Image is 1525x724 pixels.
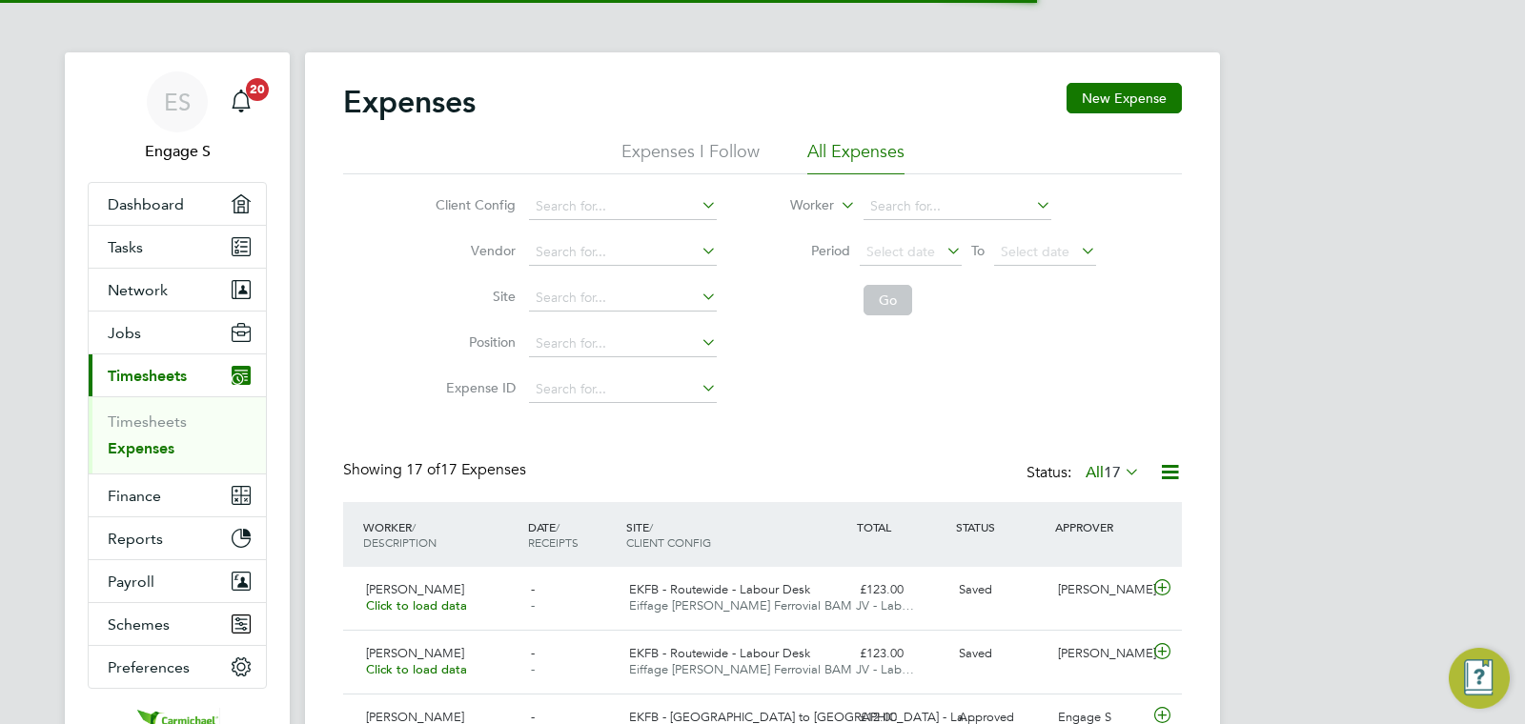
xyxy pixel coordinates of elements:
span: Dashboard [108,195,184,213]
label: All [1086,463,1140,482]
div: STATUS [951,510,1050,544]
span: / [649,519,653,534]
div: DATE [523,510,622,559]
input: Search for... [529,376,717,403]
span: Engage S [88,140,267,163]
label: Period [764,242,850,259]
label: Expense ID [430,379,516,396]
a: Dashboard [89,183,266,225]
li: Expenses I Follow [621,140,760,174]
input: Search for... [529,193,717,220]
label: Vendor [430,242,516,259]
button: Engage Resource Center [1449,648,1510,709]
div: £123.00 [852,638,951,670]
label: Worker [748,196,834,215]
span: Jobs [108,324,141,342]
button: New Expense [1067,83,1182,113]
span: Reports [108,530,163,548]
a: Expenses [108,439,174,457]
input: Search for... [529,239,717,266]
span: Network [108,281,168,299]
span: [PERSON_NAME] [366,581,464,597]
div: TOTAL [852,510,951,544]
span: Saved [959,581,992,597]
a: 20 [222,71,260,132]
span: 17 of [406,460,440,479]
div: SITE [621,510,852,559]
button: Reports [89,517,266,559]
button: Preferences [89,646,266,688]
span: EKFB - Routewide - Labour Desk [629,581,810,597]
span: EKFB - Routewide - Labour Desk [629,645,810,661]
span: [PERSON_NAME] [366,645,464,661]
span: DESCRIPTION [363,534,437,550]
label: Site [430,288,516,305]
span: Timesheets [108,367,187,385]
div: £123.00 [852,574,951,606]
label: Client Config [430,196,516,213]
button: Payroll [89,560,266,602]
span: 17 [1104,463,1121,482]
button: Network [89,269,266,311]
span: Select date [866,243,935,260]
span: Schemes [108,615,170,633]
span: 17 Expenses [406,460,526,479]
input: Search for... [529,285,717,312]
span: - [531,581,535,597]
li: All Expenses [807,140,905,174]
button: Schemes [89,603,266,645]
button: Finance [89,474,266,516]
div: Timesheets [89,396,266,473]
div: Showing [343,460,530,480]
input: Search for... [864,193,1051,220]
span: Preferences [108,658,190,676]
span: ES [164,90,191,114]
span: Click to load data [366,661,467,677]
span: Tasks [108,238,143,256]
div: [PERSON_NAME] [1050,638,1149,670]
a: Timesheets [108,412,187,431]
div: WORKER [358,510,523,559]
span: Saved [959,645,992,661]
span: - [531,645,535,661]
span: / [556,519,559,534]
span: - [531,597,535,613]
button: Go [864,285,912,315]
span: Finance [108,487,161,505]
span: Payroll [108,573,154,591]
a: ESEngage S [88,71,267,163]
button: Timesheets [89,354,266,396]
span: 20 [246,78,269,101]
span: Click to load data [366,597,467,613]
span: To [966,238,990,263]
input: Search for... [529,331,717,357]
span: Eiffage [PERSON_NAME] Ferrovial BAM JV - Lab… [629,661,914,677]
h2: Expenses [343,83,476,121]
span: Select date [1001,243,1069,260]
a: Tasks [89,226,266,268]
span: / [412,519,416,534]
div: Status: [1027,460,1144,487]
span: CLIENT CONFIG [626,534,711,550]
label: Position [430,333,516,351]
div: APPROVER [1050,510,1149,544]
button: Jobs [89,312,266,353]
span: RECEIPTS [528,534,579,550]
span: Eiffage [PERSON_NAME] Ferrovial BAM JV - Lab… [629,597,914,613]
span: - [531,661,535,677]
div: [PERSON_NAME] [1050,574,1149,606]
